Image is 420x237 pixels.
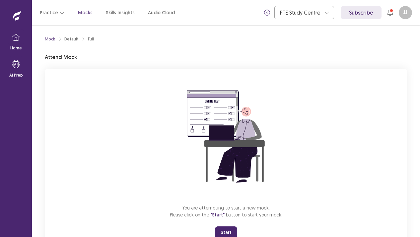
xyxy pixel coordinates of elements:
a: Mock [45,36,55,42]
p: Attend Mock [45,53,77,61]
a: Subscribe [341,6,382,19]
div: PTE Study Centre [280,6,321,19]
button: info [261,7,273,19]
a: Audio Cloud [148,9,175,16]
button: Practice [40,7,65,19]
p: You are attempting to start a new mock. Please click on the button to start your mock. [170,204,282,218]
img: attend-mock [166,77,286,196]
p: Home [10,45,22,51]
nav: breadcrumb [45,36,94,42]
a: Mocks [78,9,93,16]
p: AI Prep [9,72,23,78]
div: Full [88,36,94,42]
a: Skills Insights [106,9,135,16]
div: Default [64,36,79,42]
span: "Start" [210,212,225,218]
button: JJ [399,6,412,19]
